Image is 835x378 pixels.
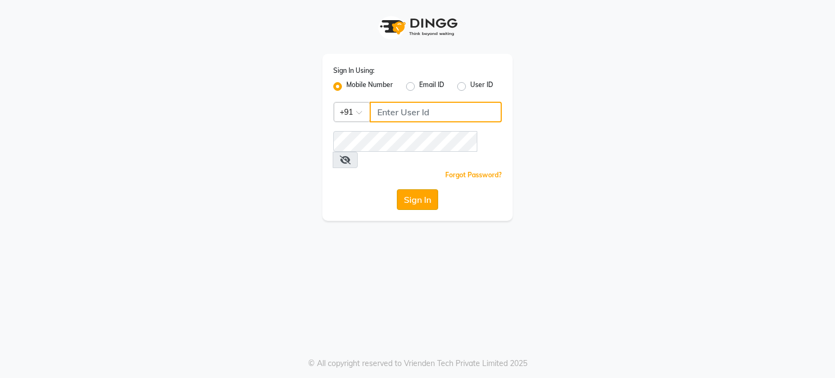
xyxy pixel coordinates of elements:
label: User ID [470,80,493,93]
label: Sign In Using: [333,66,375,76]
input: Username [333,131,477,152]
label: Email ID [419,80,444,93]
button: Sign In [397,189,438,210]
a: Forgot Password? [445,171,502,179]
img: logo1.svg [374,11,461,43]
label: Mobile Number [346,80,393,93]
input: Username [370,102,502,122]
